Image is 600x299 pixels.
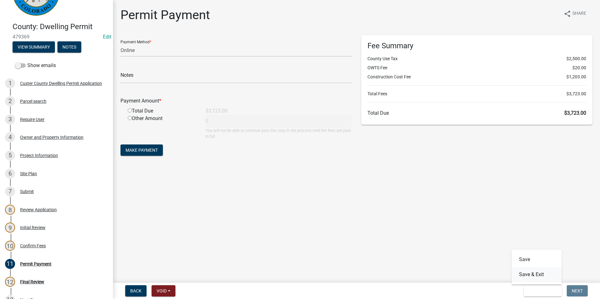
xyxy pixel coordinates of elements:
[20,280,44,284] div: Final Review
[20,189,34,194] div: Submit
[529,288,553,293] span: Save & Exit
[566,74,586,80] span: $1,203.00
[367,110,586,116] h6: Total Due
[20,244,46,248] div: Confirm Fees
[116,97,356,105] div: Payment Amount
[367,91,586,97] li: Total Fees
[121,144,163,156] button: Make Payment
[572,10,586,18] span: Share
[152,285,175,296] button: Void
[157,288,167,293] span: Void
[126,148,158,153] span: Make Payment
[20,207,57,212] div: Review Application
[5,114,15,124] div: 3
[15,62,56,69] label: Show emails
[125,285,147,296] button: Back
[57,41,81,53] button: Notes
[572,288,583,293] span: Next
[5,259,15,269] div: 11
[123,115,201,139] div: Other Amount
[13,45,55,50] wm-modal-confirm: Summary
[5,223,15,233] div: 9
[20,117,45,122] div: Require User
[572,65,586,71] span: $20.00
[20,225,46,230] div: Initial Review
[564,110,586,116] span: $3,723.00
[367,74,586,80] li: Construction Cost Fee
[57,45,81,50] wm-modal-confirm: Notes
[5,132,15,142] div: 4
[20,153,58,158] div: Project Information
[367,65,586,71] li: OWTS Fee
[5,241,15,251] div: 10
[20,262,51,266] div: Permit Payment
[20,99,46,103] div: Parcel search
[367,41,586,50] h6: Fee Summary
[103,34,111,40] wm-modal-confirm: Edit Application Number
[13,41,55,53] button: View Summary
[123,107,201,115] div: Total Due
[5,186,15,197] div: 7
[13,34,100,40] span: 479369
[13,22,108,31] h4: County: Dwelling Permit
[512,249,562,285] div: Save & Exit
[5,169,15,179] div: 6
[5,205,15,215] div: 8
[20,81,102,86] div: Custer County Dwelling Permit Application
[524,285,562,296] button: Save & Exit
[566,91,586,97] span: $3,723.00
[512,252,562,267] button: Save
[121,8,210,23] h1: Permit Payment
[564,10,571,18] i: share
[20,171,37,176] div: Site Plan
[5,150,15,160] div: 5
[5,78,15,88] div: 1
[566,55,586,62] span: $2,500.00
[567,285,588,296] button: Next
[20,135,83,139] div: Owner and Property Information
[103,34,111,40] a: Edit
[5,277,15,287] div: 12
[130,288,142,293] span: Back
[5,96,15,106] div: 2
[367,55,586,62] li: County Use Tax
[559,8,591,20] button: shareShare
[512,267,562,282] button: Save & Exit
